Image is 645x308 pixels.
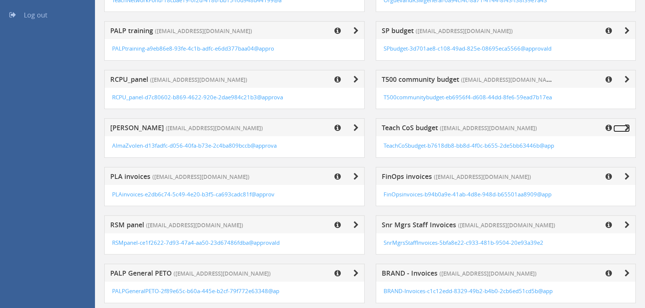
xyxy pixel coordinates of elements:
[110,269,172,277] span: PALP General PETO
[384,45,552,52] a: SPbudget-3d701ae8-c108-49ad-825e-08695eca5566@approvald
[112,190,274,198] a: PLAinvoices-e2db6c74-5c49-4e20-b3f5-ca693cadc81f@approv
[384,142,554,149] a: TeachCoSbudget-b7618db8-bb8d-4f0c-b655-2de5bb63446b@app
[24,10,47,19] span: Log out
[458,221,555,229] span: ([EMAIL_ADDRESS][DOMAIN_NAME])
[382,26,414,35] span: SP budget
[434,173,531,181] span: ([EMAIL_ADDRESS][DOMAIN_NAME])
[112,142,277,149] a: AlmaZvolen-d13fadfc-d056-40fa-b73e-2c4ba809bccb@approva
[110,172,150,181] span: PLA invoices
[146,221,243,229] span: ([EMAIL_ADDRESS][DOMAIN_NAME])
[382,220,456,229] span: Snr Mgrs Staff Invoices
[439,270,537,277] span: ([EMAIL_ADDRESS][DOMAIN_NAME])
[110,75,148,84] span: RCPU_panel
[461,75,558,84] span: ([EMAIL_ADDRESS][DOMAIN_NAME])
[112,239,280,246] a: RSMpanel-ce1f2622-7d93-47a4-aa50-23d67486fdba@approvald
[112,45,274,52] a: PALPtraining-a9eb86e8-93fe-4c1b-adfc-e6dd377baa04@appro
[382,172,432,181] span: FinOps invoices
[155,27,252,35] span: ([EMAIL_ADDRESS][DOMAIN_NAME])
[110,220,144,229] span: RSM panel
[174,270,271,277] span: ([EMAIL_ADDRESS][DOMAIN_NAME])
[384,190,552,198] a: FinOpsinvoices-b94b0a9e-41ab-4d8e-948d-b65501aa8909@app
[382,123,438,132] span: Teach CoS budget
[384,239,543,246] a: SnrMgrsStaffInvoices-5bfa8e22-c933-481b-9504-20e93a39e2
[166,124,263,132] span: ([EMAIL_ADDRESS][DOMAIN_NAME])
[416,27,513,35] span: ([EMAIL_ADDRESS][DOMAIN_NAME])
[152,173,250,181] span: ([EMAIL_ADDRESS][DOMAIN_NAME])
[384,93,552,101] a: T500communitybudget-eb6956f4-d608-44dd-8fe6-59ead7b17ea
[440,124,537,132] span: ([EMAIL_ADDRESS][DOMAIN_NAME])
[110,26,153,35] span: PALP training
[382,269,438,277] span: BRAND - Invoices
[382,75,459,84] span: T500 community budget
[384,287,553,295] a: BRAND-Invoices-c1c12edd-8329-49b2-b4b0-2cb6ed51cd5b@app
[112,93,283,101] a: RCPU_panel-d7c80602-b869-4622-920e-2dae984c21b3@approva
[112,287,279,295] a: PALPGeneralPETO-2f89e65c-b60a-445e-b2cf-79f772e63348@ap
[110,123,164,132] span: [PERSON_NAME]
[150,76,247,84] span: ([EMAIL_ADDRESS][DOMAIN_NAME])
